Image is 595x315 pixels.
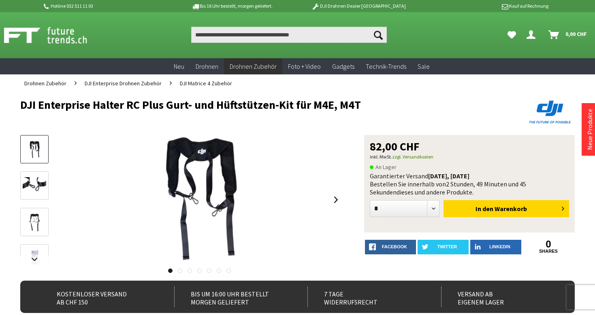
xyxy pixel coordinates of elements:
a: LinkedIn [470,240,521,254]
span: DJI Enterprise Drohnen Zubehör [85,80,162,87]
div: Kostenloser Versand ab CHF 150 [41,287,158,307]
span: An Lager [370,162,397,172]
a: Foto + Video [282,58,326,75]
div: Versand ab eigenem Lager [441,287,559,307]
button: Suchen [370,27,387,43]
a: Dein Konto [523,27,542,43]
a: Neue Produkte [586,109,594,150]
span: twitter [437,244,457,249]
p: Hotline 032 511 11 03 [43,1,169,11]
span: Drohnen Zubehör [230,62,277,70]
a: facebook [365,240,416,254]
p: DJI Drohnen Dealer [GEOGRAPHIC_DATA] [295,1,422,11]
span: Sale [418,62,430,70]
img: DJI Enterprise Halter RC Plus Gurt- und Hüftstützen-Kit für M4E, M4T [113,135,286,264]
p: inkl. MwSt. [370,152,569,162]
p: Kauf auf Rechnung [422,1,548,11]
img: Shop Futuretrends - zur Startseite wechseln [4,25,105,45]
span: In den [476,205,493,213]
a: zzgl. Versandkosten [392,154,433,160]
a: Gadgets [326,58,360,75]
span: 0,00 CHF [565,27,587,40]
a: Neu [168,58,190,75]
a: DJI Enterprise Drohnen Zubehör [81,74,166,92]
p: Bis 16 Uhr bestellt, morgen geliefert. [169,1,295,11]
button: In den Warenkorb [444,200,569,217]
span: Technik-Trends [366,62,406,70]
span: Drohnen [196,62,218,70]
div: Bis um 16:00 Uhr bestellt Morgen geliefert [174,287,292,307]
h1: DJI Enterprise Halter RC Plus Gurt- und Hüftstützen-Kit für M4E, M4T [20,99,464,111]
a: Warenkorb [545,27,591,43]
a: twitter [418,240,469,254]
b: [DATE], [DATE] [428,172,469,180]
img: Vorschau: DJI Enterprise Halter RC Plus Gurt- und Hüftstützen-Kit für M4E, M4T [23,141,46,159]
div: Garantierter Versand Bestellen Sie innerhalb von dieses und andere Produkte. [370,172,569,196]
a: shares [523,249,574,254]
span: LinkedIn [489,244,510,249]
a: 0 [523,240,574,249]
span: facebook [382,244,407,249]
span: DJI Matrice 4 Zubehör [180,80,232,87]
a: DJI Matrice 4 Zubehör [176,74,236,92]
span: 2 Stunden, 49 Minuten und 45 Sekunden [370,180,526,196]
a: Sale [412,58,435,75]
span: 82,00 CHF [370,141,420,152]
input: Produkt, Marke, Kategorie, EAN, Artikelnummer… [191,27,387,43]
a: Technik-Trends [360,58,412,75]
span: Gadgets [332,62,354,70]
a: Meine Favoriten [503,27,520,43]
span: Foto + Video [288,62,321,70]
span: Drohnen Zubehör [24,80,66,87]
a: Drohnen Zubehör [20,74,70,92]
a: Drohnen [190,58,224,75]
img: DJI [526,99,575,125]
div: 7 Tage Widerrufsrecht [307,287,425,307]
a: Drohnen Zubehör [224,58,282,75]
span: Neu [174,62,184,70]
span: Warenkorb [495,205,527,213]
